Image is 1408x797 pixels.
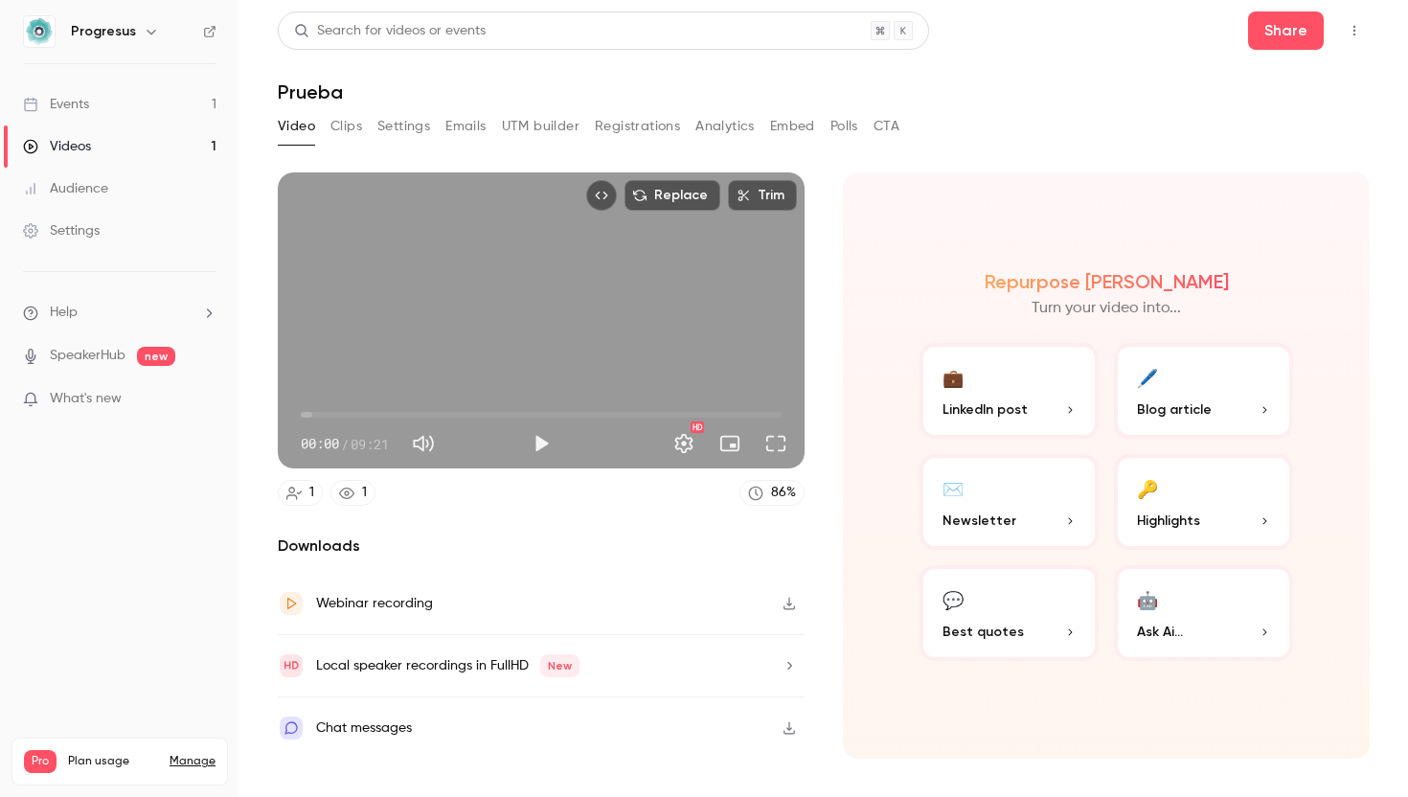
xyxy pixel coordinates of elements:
[71,22,136,41] h6: Progresus
[771,483,796,503] div: 86 %
[695,111,755,142] button: Analytics
[341,434,349,454] span: /
[68,754,158,769] span: Plan usage
[874,111,899,142] button: CTA
[942,473,964,503] div: ✉️
[830,111,858,142] button: Polls
[50,389,122,409] span: What's new
[23,137,91,156] div: Videos
[301,434,389,454] div: 00:00
[942,622,1024,642] span: Best quotes
[522,424,560,463] button: Play
[23,179,108,198] div: Audience
[540,654,579,677] span: New
[24,16,55,47] img: Progresus
[24,750,57,773] span: Pro
[377,111,430,142] button: Settings
[330,111,362,142] button: Clips
[739,480,805,506] a: 86%
[920,565,1099,661] button: 💬Best quotes
[1032,297,1181,320] p: Turn your video into...
[920,343,1099,439] button: 💼LinkedIn post
[1137,584,1158,614] div: 🤖
[1114,565,1293,661] button: 🤖Ask Ai...
[170,754,216,769] a: Manage
[757,424,795,463] button: Full screen
[316,654,579,677] div: Local speaker recordings in FullHD
[595,111,680,142] button: Registrations
[278,111,315,142] button: Video
[278,480,323,506] a: 1
[193,391,216,408] iframe: Noticeable Trigger
[985,270,1229,293] h2: Repurpose [PERSON_NAME]
[23,221,100,240] div: Settings
[665,424,703,463] button: Settings
[942,584,964,614] div: 💬
[445,111,486,142] button: Emails
[728,180,797,211] button: Trim
[278,80,1370,103] h1: Prueba
[351,434,389,454] span: 09:21
[1339,15,1370,46] button: Top Bar Actions
[942,511,1016,531] span: Newsletter
[404,424,443,463] button: Mute
[309,483,314,503] div: 1
[1137,473,1158,503] div: 🔑
[625,180,720,211] button: Replace
[502,111,579,142] button: UTM builder
[1137,511,1200,531] span: Highlights
[691,421,704,433] div: HD
[362,483,367,503] div: 1
[316,592,433,615] div: Webinar recording
[137,347,175,366] span: new
[1248,11,1324,50] button: Share
[301,434,339,454] span: 00:00
[1137,399,1212,420] span: Blog article
[316,717,412,740] div: Chat messages
[50,346,125,366] a: SpeakerHub
[920,454,1099,550] button: ✉️Newsletter
[330,480,375,506] a: 1
[770,111,815,142] button: Embed
[1114,454,1293,550] button: 🔑Highlights
[1114,343,1293,439] button: 🖊️Blog article
[23,303,216,323] li: help-dropdown-opener
[711,424,749,463] button: Turn on miniplayer
[294,21,486,41] div: Search for videos or events
[1137,622,1183,642] span: Ask Ai...
[50,303,78,323] span: Help
[586,180,617,211] button: Embed video
[942,399,1028,420] span: LinkedIn post
[23,95,89,114] div: Events
[942,362,964,392] div: 💼
[1137,362,1158,392] div: 🖊️
[278,535,805,558] h2: Downloads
